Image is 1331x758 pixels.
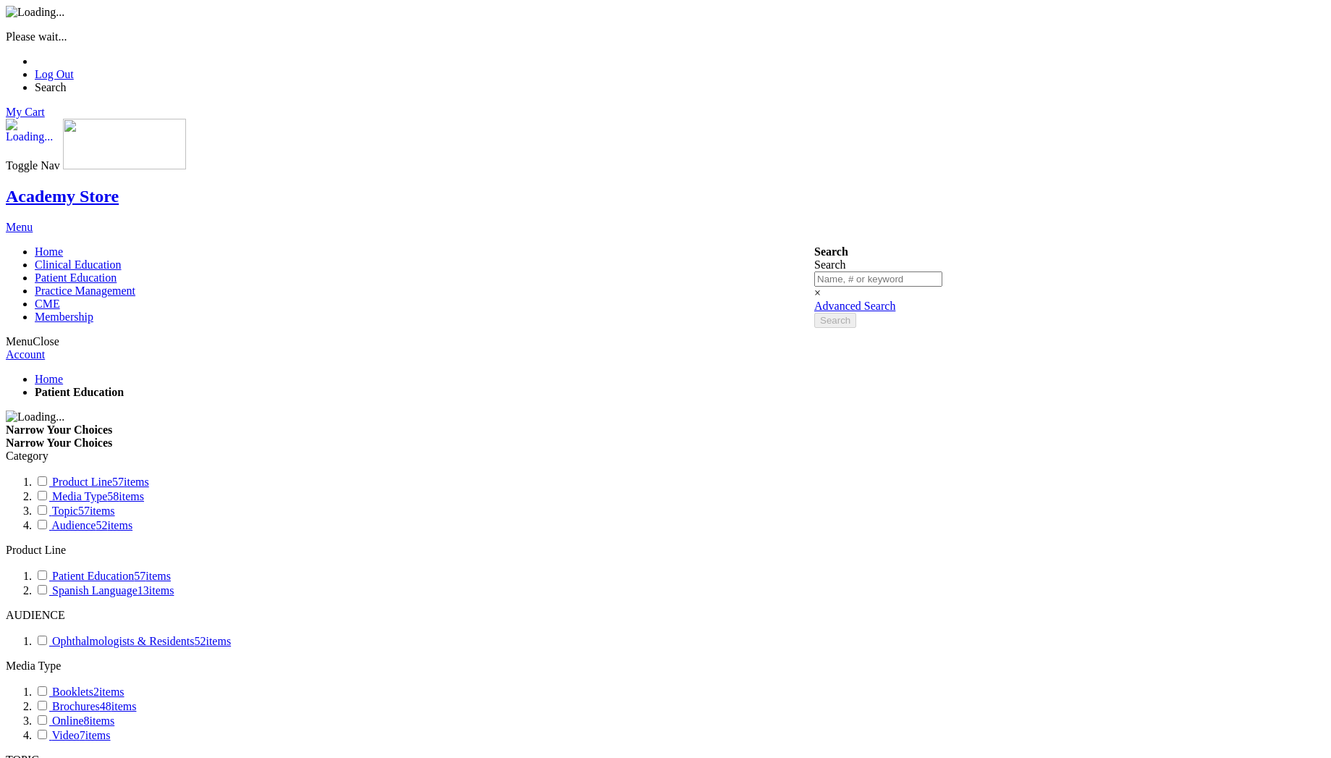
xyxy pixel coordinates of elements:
a: Menu [6,221,33,233]
a: Academy Store [6,187,119,206]
span: items [90,715,115,727]
span: Membership [35,311,93,323]
a: Log Out [35,68,74,80]
strong: Narrow Your Choices [6,437,112,449]
span: Search [820,315,850,326]
span: items [119,490,144,502]
span: items [107,519,132,531]
span: 8 [84,715,115,727]
a: My Cart [6,106,45,118]
a: Advanced Search [814,300,895,312]
div: Category [6,450,1325,463]
img: Loading... [6,410,64,424]
a: Account [6,348,45,361]
a: Video7items [35,729,111,741]
span: items [111,700,137,712]
a: Online8items [35,715,114,727]
span: 58 [107,490,144,502]
span: Home [35,245,63,258]
span: 7 [80,729,111,741]
span: items [149,584,174,597]
span: items [145,570,171,582]
strong: Search [814,245,848,258]
p: Please wait... [6,30,1325,43]
a: Patient Education57items [35,570,171,582]
span: 13 [138,584,174,597]
a: Booklets2items [35,686,124,698]
div: Product Line [6,544,1325,557]
input: Name, # or keyword [814,271,942,287]
span: Patient Education [35,271,117,284]
span: 57 [112,476,149,488]
strong: Narrow Your Choices [6,424,112,436]
span: Practice Management [35,285,135,297]
span: items [124,476,149,488]
a: Audience52items [35,519,132,531]
span: 57 [134,570,171,582]
span: Clinical Education [35,258,122,271]
span: Toggle Nav [6,159,60,172]
a: Home [35,373,63,385]
span: Search [35,81,67,93]
span: Search [814,258,846,271]
button: Search [814,313,856,328]
span: 52 [96,519,132,531]
span: 52 [194,635,231,647]
span: Menu [6,335,33,348]
span: 48 [100,700,137,712]
a: Ophthalmologists & Residents52items [35,635,231,647]
a: Media Type58items [35,490,144,502]
img: Loading... [6,6,64,19]
strong: Patient Education [35,386,124,398]
a: Brochures48items [35,700,136,712]
span: CME [35,298,60,310]
span: 57 [78,505,115,517]
a: Topic57items [35,505,115,517]
span: items [90,505,115,517]
span: items [206,635,231,647]
span: Close [33,335,59,348]
div: AUDIENCE [6,609,1325,622]
span: items [85,729,111,741]
a: Product Line57items [35,476,149,488]
a: Spanish Language13items [35,584,174,597]
span: 2 [93,686,124,698]
div: × [814,287,942,300]
div: Media Type [6,660,1325,673]
img: Loading... [6,119,53,143]
span: items [99,686,124,698]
